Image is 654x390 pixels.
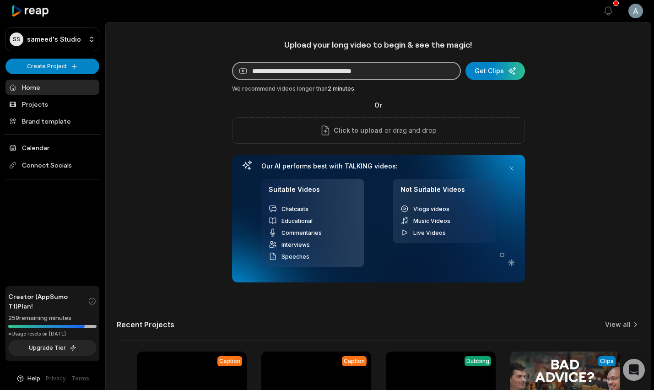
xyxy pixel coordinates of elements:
[623,359,645,381] div: Open Intercom Messenger
[605,320,631,329] a: View all
[383,125,437,136] p: or drag and drop
[5,59,99,74] button: Create Project
[281,253,309,260] span: Speeches
[232,85,525,93] div: We recommend videos longer than .
[8,314,97,323] div: 259 remaining minutes
[465,62,525,80] button: Get Clips
[281,206,308,212] span: Chatcasts
[334,125,383,136] span: Click to upload
[8,330,97,337] div: *Usage resets on [DATE]
[269,185,357,199] h4: Suitable Videos
[413,206,449,212] span: Vlogs videos
[5,97,99,112] a: Projects
[46,374,66,383] a: Privacy
[71,374,89,383] a: Terms
[400,185,488,199] h4: Not Suitable Videos
[27,35,81,43] p: sameed's Studio
[5,157,99,173] span: Connect Socials
[281,217,313,224] span: Educational
[413,217,450,224] span: Music Videos
[117,320,174,329] h2: Recent Projects
[232,39,525,50] h1: Upload your long video to begin & see the magic!
[367,100,389,110] span: Or
[261,162,496,170] h3: Our AI performs best with TALKING videos:
[8,292,88,311] span: Creator (AppSumo T1) Plan!
[5,140,99,155] a: Calendar
[281,241,310,248] span: Interviews
[413,229,446,236] span: Live Videos
[27,374,40,383] span: Help
[328,85,354,92] span: 2 minutes
[5,80,99,95] a: Home
[5,114,99,129] a: Brand template
[10,32,23,46] div: SS
[16,374,40,383] button: Help
[281,229,322,236] span: Commentaries
[8,340,97,356] button: Upgrade Tier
